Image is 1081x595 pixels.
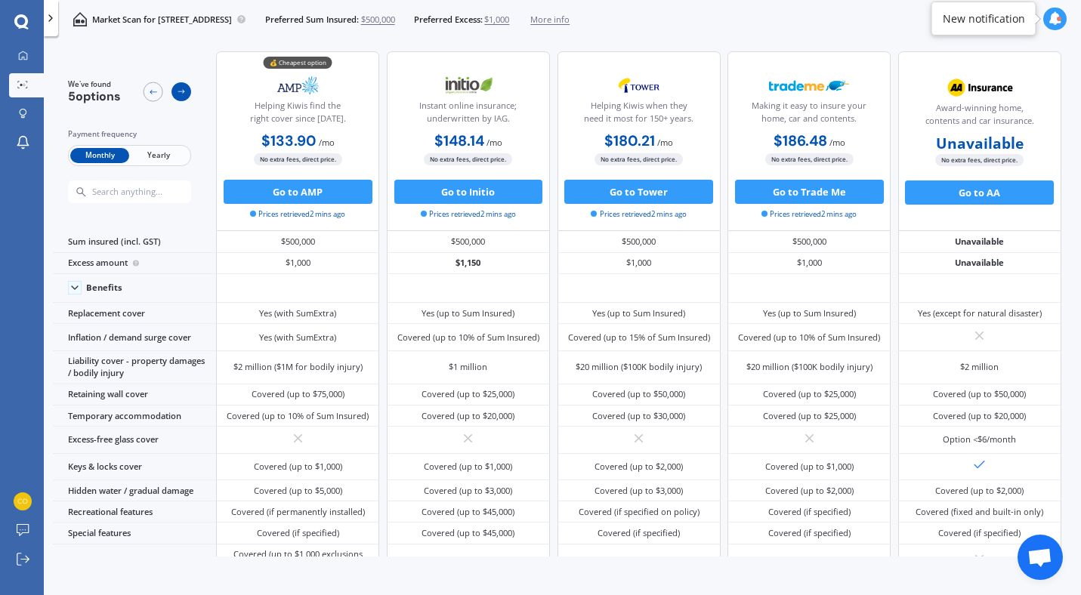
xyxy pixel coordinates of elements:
[1018,535,1063,580] div: Open chat
[595,461,683,473] div: Covered (up to $2,000)
[231,506,365,518] div: Covered (if permanently installed)
[918,307,1042,319] div: Yes (except for natural disaster)
[738,100,880,130] div: Making it easy to insure your home, car and contents.
[226,548,371,572] div: Covered (up to $1,000 exclusions apply)
[599,70,679,100] img: Tower.webp
[224,180,372,204] button: Go to AMP
[424,485,512,497] div: Covered (up to $3,000)
[53,427,216,453] div: Excess-free glass cover
[898,231,1061,252] div: Unavailable
[257,527,339,539] div: Covered (if specified)
[595,485,683,497] div: Covered (up to $3,000)
[92,14,232,26] p: Market Scan for [STREET_ADDRESS]
[727,253,891,274] div: $1,000
[254,153,342,165] span: No extra fees, direct price.
[422,388,514,400] div: Covered (up to $25,000)
[129,148,188,164] span: Yearly
[595,554,683,566] div: Covered (up to $5,000)
[53,405,216,427] div: Temporary accommodation
[484,14,509,26] span: $1,000
[86,282,122,293] div: Benefits
[68,128,191,140] div: Payment frequency
[943,11,1025,26] div: New notification
[768,506,851,518] div: Covered (if specified)
[905,180,1054,205] button: Go to AA
[259,307,336,319] div: Yes (with SumExtra)
[829,137,845,148] span: / mo
[761,209,857,220] span: Prices retrieved 2 mins ago
[746,361,873,373] div: $20 million ($100K bodily injury)
[738,331,880,344] div: Covered (up to 10% of Sum Insured)
[933,388,1026,400] div: Covered (up to $50,000)
[763,307,856,319] div: Yes (up to Sum Insured)
[567,100,709,130] div: Helping Kiwis when they need it most for 150+ years.
[53,384,216,405] div: Retaining wall cover
[591,209,686,220] span: Prices retrieved 2 mins ago
[422,307,514,319] div: Yes (up to Sum Insured)
[576,361,702,373] div: $20 million ($100K bodily injury)
[579,506,700,518] div: Covered (if specified on policy)
[595,153,683,165] span: No extra fees, direct price.
[936,137,1024,150] b: Unavailable
[319,137,335,148] span: / mo
[250,209,345,220] span: Prices retrieved 2 mins ago
[428,70,508,100] img: Initio.webp
[233,361,363,373] div: $2 million ($1M for bodily injury)
[592,410,685,422] div: Covered (up to $30,000)
[53,253,216,274] div: Excess amount
[598,527,680,539] div: Covered (if specified)
[424,153,512,165] span: No extra fees, direct price.
[938,527,1021,539] div: Covered (if specified)
[254,461,342,473] div: Covered (up to $1,000)
[568,331,710,344] div: Covered (up to 15% of Sum Insured)
[227,410,369,422] div: Covered (up to 10% of Sum Insured)
[216,253,379,274] div: $1,000
[361,14,395,26] span: $500,000
[73,12,87,26] img: home-and-contents.b802091223b8502ef2dd.svg
[530,14,570,26] span: More info
[252,388,344,400] div: Covered (up to $75,000)
[53,231,216,252] div: Sum insured (incl. GST)
[422,527,514,539] div: Covered (up to $45,000)
[424,554,512,566] div: Covered (up to $2,500)
[421,209,516,220] span: Prices retrieved 2 mins ago
[70,148,129,164] span: Monthly
[53,303,216,324] div: Replacement cover
[265,14,359,26] span: Preferred Sum Insured:
[727,231,891,252] div: $500,000
[909,102,1051,132] div: Award-winning home, contents and car insurance.
[557,231,721,252] div: $500,000
[557,253,721,274] div: $1,000
[940,72,1020,103] img: AA.webp
[592,388,685,400] div: Covered (up to $50,000)
[53,544,216,578] div: Landscaping cover
[592,307,685,319] div: Yes (up to Sum Insured)
[486,137,502,148] span: / mo
[216,231,379,252] div: $500,000
[933,410,1026,422] div: Covered (up to $20,000)
[898,253,1061,274] div: Unavailable
[14,492,32,510] img: 401d3e8ab13a5be94a9c98bb0037bd9e
[422,410,514,422] div: Covered (up to $20,000)
[769,70,849,100] img: Trademe.webp
[261,131,317,150] b: $133.90
[397,100,539,130] div: Instant online insurance; underwritten by IAG.
[53,480,216,501] div: Hidden water / gradual damage
[424,461,512,473] div: Covered (up to $1,000)
[774,131,827,150] b: $186.48
[254,485,342,497] div: Covered (up to $5,000)
[564,180,713,204] button: Go to Tower
[68,79,121,90] span: We've found
[765,153,854,165] span: No extra fees, direct price.
[414,14,483,26] span: Preferred Excess:
[68,88,121,104] span: 5 options
[935,485,1024,497] div: Covered (up to $2,000)
[53,454,216,480] div: Keys & locks cover
[935,154,1024,165] span: No extra fees, direct price.
[449,361,487,373] div: $1 million
[387,231,550,252] div: $500,000
[943,433,1016,445] div: Option <$6/month
[434,131,484,150] b: $148.14
[735,180,884,204] button: Go to Trade Me
[91,187,215,197] input: Search anything...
